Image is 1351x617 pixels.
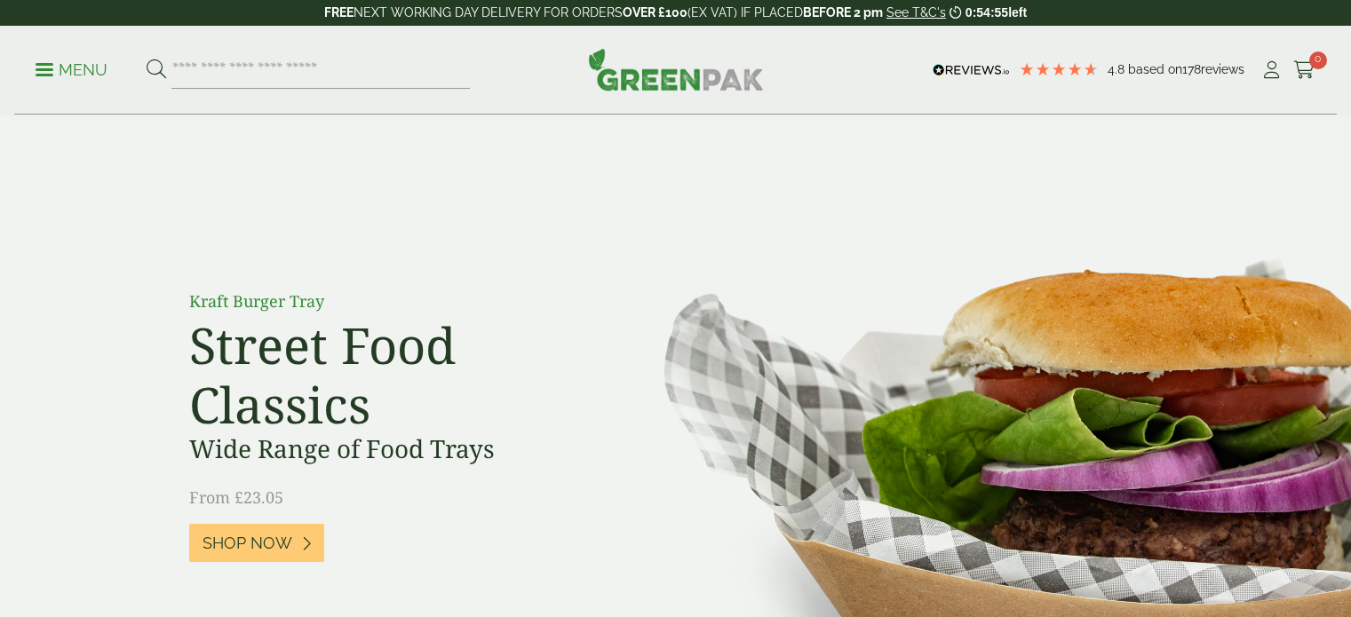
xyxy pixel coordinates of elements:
[1293,61,1315,79] i: Cart
[1201,62,1244,76] span: reviews
[623,5,687,20] strong: OVER £100
[886,5,946,20] a: See T&C's
[966,5,1008,20] span: 0:54:55
[1260,61,1283,79] i: My Account
[1108,62,1128,76] span: 4.8
[1019,61,1099,77] div: 4.78 Stars
[588,48,764,91] img: GreenPak Supplies
[803,5,883,20] strong: BEFORE 2 pm
[1128,62,1182,76] span: Based on
[324,5,354,20] strong: FREE
[1309,51,1327,69] span: 0
[203,534,292,553] span: Shop Now
[189,434,589,464] h3: Wide Range of Food Trays
[189,524,324,562] a: Shop Now
[189,486,283,508] span: From £23.05
[933,64,1010,76] img: REVIEWS.io
[36,59,107,77] a: Menu
[189,289,589,313] p: Kraft Burger Tray
[36,59,107,81] p: Menu
[1008,5,1027,20] span: left
[1293,57,1315,83] a: 0
[189,315,589,434] h2: Street Food Classics
[1182,62,1201,76] span: 178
